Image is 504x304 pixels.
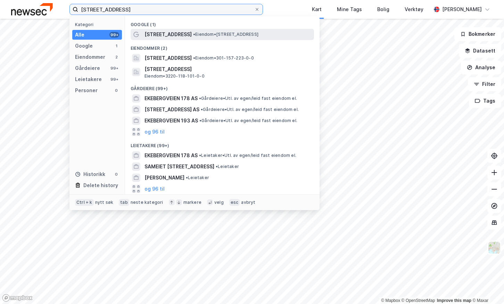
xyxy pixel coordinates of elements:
[109,77,119,82] div: 99+
[114,54,119,60] div: 2
[229,199,240,206] div: esc
[78,4,254,15] input: Søk på adresse, matrikkel, gårdeiere, leietakere eller personer
[201,107,203,112] span: •
[125,40,320,53] div: Eiendommer (2)
[337,5,362,14] div: Mine Tags
[144,174,184,182] span: [PERSON_NAME]
[377,5,389,14] div: Bolig
[144,117,198,125] span: EKEBERGVEIEN 193 AS
[144,128,165,136] button: og 96 til
[144,185,165,193] button: og 96 til
[216,164,218,169] span: •
[199,118,297,123] span: Gårdeiere • Utl. av egen/leid fast eiendom el.
[144,65,311,73] span: [STREET_ADDRESS]
[469,271,504,304] iframe: Chat Widget
[75,42,93,50] div: Google
[109,65,119,71] div: 99+
[75,64,100,72] div: Gårdeiere
[114,171,119,177] div: 0
[11,3,53,15] img: newsec-logo.f6e21ccffca1b3a03d2d.png
[83,181,118,190] div: Delete history
[75,170,105,178] div: Historikk
[199,96,201,101] span: •
[193,32,195,37] span: •
[144,162,214,171] span: SAMEIET [STREET_ADDRESS]
[125,80,320,93] div: Gårdeiere (99+)
[114,88,119,93] div: 0
[75,31,84,39] div: Alle
[199,153,201,158] span: •
[193,55,195,61] span: •
[459,44,501,58] button: Datasett
[144,151,198,160] span: EKEBERGVEIEN 178 AS
[241,200,255,205] div: avbryt
[119,199,129,206] div: tab
[193,55,254,61] span: Eiendom • 301-157-223-0-0
[199,96,297,101] span: Gårdeiere • Utl. av egen/leid fast eiendom el.
[405,5,423,14] div: Verktøy
[75,86,98,95] div: Personer
[402,298,435,303] a: OpenStreetMap
[193,32,258,37] span: Eiendom • [STREET_ADDRESS]
[186,175,209,181] span: Leietaker
[312,5,322,14] div: Kart
[125,16,320,29] div: Google (1)
[381,298,400,303] a: Mapbox
[75,199,94,206] div: Ctrl + k
[75,75,102,83] div: Leietakere
[144,105,199,114] span: [STREET_ADDRESS] AS
[442,5,482,14] div: [PERSON_NAME]
[75,53,105,61] div: Eiendommer
[199,118,201,123] span: •
[216,164,239,169] span: Leietaker
[144,54,192,62] span: [STREET_ADDRESS]
[95,200,114,205] div: nytt søk
[214,200,224,205] div: velg
[201,107,299,112] span: Gårdeiere • Utl. av egen/leid fast eiendom el.
[461,61,501,74] button: Analyse
[186,175,188,180] span: •
[183,200,201,205] div: markere
[469,94,501,108] button: Tags
[144,30,192,39] span: [STREET_ADDRESS]
[454,27,501,41] button: Bokmerker
[75,22,122,27] div: Kategori
[469,271,504,304] div: Kontrollprogram for chat
[144,94,198,103] span: EKEBERGVEIEN 178 AS
[199,153,296,158] span: Leietaker • Utl. av egen/leid fast eiendom el.
[114,43,119,49] div: 1
[125,137,320,150] div: Leietakere (99+)
[144,73,205,79] span: Eiendom • 3220-118-101-0-0
[488,241,501,254] img: Z
[109,32,119,38] div: 99+
[437,298,471,303] a: Improve this map
[468,77,501,91] button: Filter
[2,294,33,302] a: Mapbox homepage
[131,200,163,205] div: neste kategori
